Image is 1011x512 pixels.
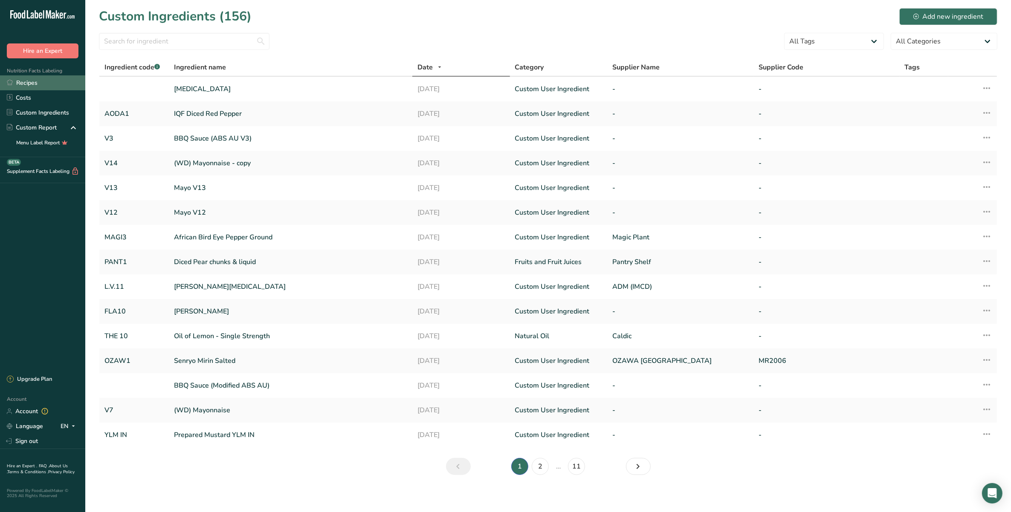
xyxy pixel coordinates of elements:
[417,109,504,119] a: [DATE]
[7,43,78,58] button: Hire an Expert
[899,8,997,25] button: Add new ingredient
[174,306,407,316] a: [PERSON_NAME]
[612,84,748,94] a: -
[174,405,407,415] a: (WD) Mayonnaise
[104,133,164,144] a: V3
[7,488,78,498] div: Powered By FoodLabelMaker © 2025 All Rights Reserved
[612,62,660,72] span: Supplier Name
[104,63,160,72] span: Ingredient code
[446,458,471,475] a: Previous
[104,232,164,242] a: MAGI3
[759,207,895,218] a: -
[417,84,504,94] a: [DATE]
[515,183,602,193] a: Custom User Ingredient
[612,430,748,440] a: -
[174,183,407,193] a: Mayo V13
[174,282,407,292] a: [PERSON_NAME][MEDICAL_DATA]
[612,331,748,341] a: Caldic
[515,282,602,292] a: Custom User Ingredient
[417,306,504,316] a: [DATE]
[515,133,602,144] a: Custom User Ingredient
[104,158,164,168] a: V14
[612,282,748,292] a: ADM (IMCD)
[417,133,504,144] a: [DATE]
[759,257,895,267] a: -
[7,159,21,166] div: BETA
[759,306,895,316] a: -
[612,405,748,415] a: -
[515,356,602,366] a: Custom User Ingredient
[7,375,52,384] div: Upgrade Plan
[417,405,504,415] a: [DATE]
[174,356,407,366] a: Senryo Mirin Salted
[515,380,602,391] a: Custom User Ingredient
[61,421,78,431] div: EN
[174,158,407,168] a: (WD) Mayonnaise - copy
[417,207,504,218] a: [DATE]
[104,331,164,341] a: THE 10
[48,469,75,475] a: Privacy Policy
[612,232,748,242] a: Magic Plant
[104,183,164,193] a: V13
[7,463,68,475] a: About Us .
[515,405,602,415] a: Custom User Ingredient
[905,62,920,72] span: Tags
[515,430,602,440] a: Custom User Ingredient
[417,183,504,193] a: [DATE]
[104,207,164,218] a: V12
[759,158,895,168] a: -
[104,306,164,316] a: FLA10
[174,109,407,119] a: IQF Diced Red Pepper
[515,232,602,242] a: Custom User Ingredient
[7,123,57,132] div: Custom Report
[417,232,504,242] a: [DATE]
[417,356,504,366] a: [DATE]
[104,405,164,415] a: V7
[174,430,407,440] a: Prepared Mustard YLM IN
[759,133,895,144] a: -
[174,331,407,341] a: Oil of Lemon - Single Strength
[612,158,748,168] a: -
[532,458,549,475] a: Page 2.
[612,133,748,144] a: -
[759,331,895,341] a: -
[612,356,748,366] a: OZAWA [GEOGRAPHIC_DATA]
[417,282,504,292] a: [DATE]
[174,257,407,267] a: Diced Pear chunks & liquid
[99,33,269,50] input: Search for ingredient
[759,232,895,242] a: -
[759,430,895,440] a: -
[759,405,895,415] a: -
[515,84,602,94] a: Custom User Ingredient
[174,84,407,94] a: [MEDICAL_DATA]
[759,62,803,72] span: Supplier Code
[7,463,37,469] a: Hire an Expert .
[913,12,983,22] div: Add new ingredient
[104,257,164,267] a: PANT1
[417,62,433,72] span: Date
[515,109,602,119] a: Custom User Ingredient
[515,207,602,218] a: Custom User Ingredient
[612,380,748,391] a: -
[174,62,226,72] span: Ingredient name
[759,109,895,119] a: -
[515,62,544,72] span: Category
[612,257,748,267] a: Pantry Shelf
[174,133,407,144] a: BBQ Sauce (ABS AU V3)
[515,306,602,316] a: Custom User Ingredient
[39,463,49,469] a: FAQ .
[417,331,504,341] a: [DATE]
[759,282,895,292] a: -
[174,207,407,218] a: Mayo V12
[612,207,748,218] a: -
[417,380,504,391] a: [DATE]
[99,7,252,26] h1: Custom Ingredients (156)
[104,109,164,119] a: AODA1
[417,158,504,168] a: [DATE]
[759,84,895,94] a: -
[417,430,504,440] a: [DATE]
[104,356,164,366] a: OZAW1
[759,380,895,391] a: -
[104,430,164,440] a: YLM IN
[515,158,602,168] a: Custom User Ingredient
